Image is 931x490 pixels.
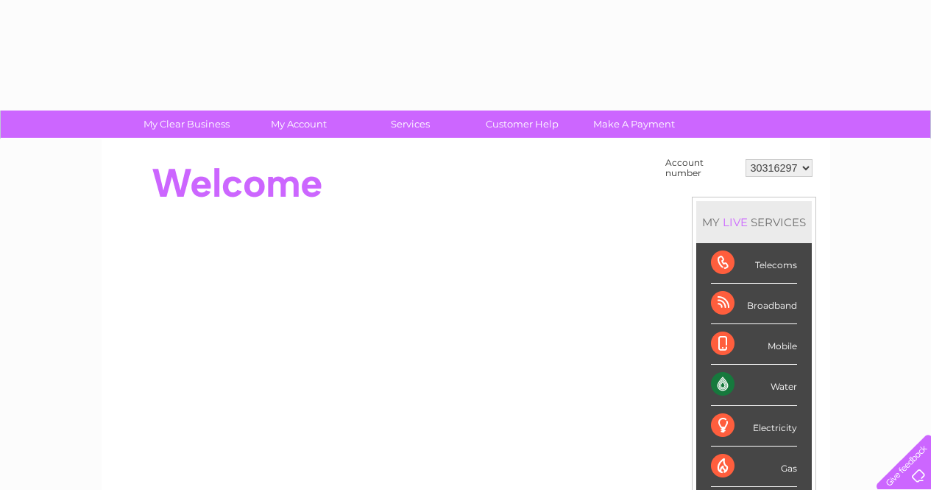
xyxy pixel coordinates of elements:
[126,111,247,138] a: My Clear Business
[711,324,797,365] div: Mobile
[662,154,742,182] td: Account number
[711,284,797,324] div: Broadband
[711,365,797,405] div: Water
[461,111,583,138] a: Customer Help
[696,201,812,243] div: MY SERVICES
[350,111,471,138] a: Services
[720,215,751,229] div: LIVE
[573,111,695,138] a: Make A Payment
[711,447,797,487] div: Gas
[711,243,797,284] div: Telecoms
[238,111,359,138] a: My Account
[711,406,797,447] div: Electricity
